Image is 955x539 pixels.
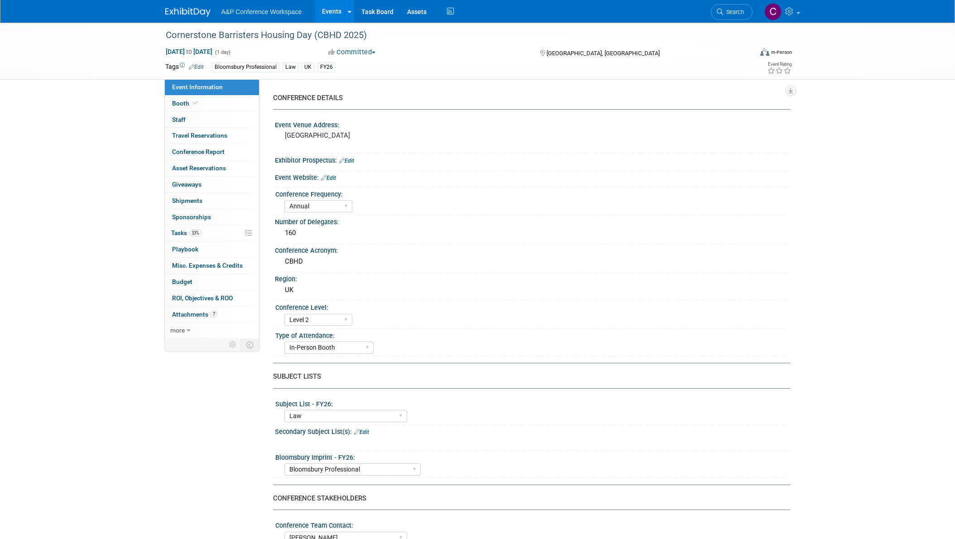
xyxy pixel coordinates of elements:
span: [DATE] [DATE] [165,48,213,56]
div: Bloomsbury Imprint - FY26: [275,451,786,462]
div: CONFERENCE STAKEHOLDERS [273,494,783,503]
a: Event Information [165,79,259,95]
span: Asset Reservations [172,164,226,172]
div: 160 [282,226,783,240]
a: Edit [189,64,204,70]
span: [GEOGRAPHIC_DATA], [GEOGRAPHIC_DATA] [547,50,660,57]
a: more [165,322,259,338]
span: Shipments [172,197,202,204]
a: Playbook [165,241,259,257]
span: Conference Report [172,148,225,155]
a: Edit [321,175,336,181]
a: Giveaways [165,177,259,192]
img: Christine Ritchlin [764,3,782,20]
div: Region: [275,272,790,284]
span: Giveaways [172,181,202,188]
img: Format-Inperson.png [760,48,769,56]
span: ROI, Objectives & ROO [172,294,233,302]
span: more [170,327,185,334]
a: Attachments7 [165,307,259,322]
div: Law [283,63,298,72]
div: SUBJECT LISTS [273,372,783,381]
a: Shipments [165,193,259,209]
div: Conference Acronym: [275,244,790,255]
span: to [185,48,193,55]
span: 7 [211,311,217,318]
a: Booth [165,96,259,111]
a: Conference Report [165,144,259,160]
div: Secondary Subject List(s): [275,425,790,437]
a: Tasks33% [165,225,259,241]
span: Tasks [171,229,202,236]
span: Staff [172,116,186,123]
div: Subject List - FY26: [275,397,786,409]
a: ROI, Objectives & ROO [165,290,259,306]
a: Edit [339,158,354,164]
div: Type of Attendance: [275,329,786,340]
a: Staff [165,112,259,128]
i: Booth reservation complete [193,101,198,106]
td: Toggle Event Tabs [240,339,259,351]
span: Budget [172,278,192,285]
div: Event Venue Address: [275,118,790,130]
span: Playbook [172,245,198,253]
span: Attachments [172,311,217,318]
div: Exhibitor Prospectus: [275,154,790,165]
span: Search [723,9,744,15]
img: ExhibitDay [165,8,211,17]
div: Event Rating [767,62,792,67]
pre: [GEOGRAPHIC_DATA] [285,131,480,140]
div: Event Format [699,47,792,61]
span: Booth [172,100,200,107]
div: Conference Team Contact: [275,519,786,530]
a: Misc. Expenses & Credits [165,258,259,274]
div: Number of Delegates: [275,215,790,226]
span: Travel Reservations [172,132,227,139]
a: Sponsorships [165,209,259,225]
span: (1 day) [214,49,230,55]
span: 33% [189,230,202,236]
a: Asset Reservations [165,160,259,176]
div: FY26 [317,63,336,72]
span: Misc. Expenses & Credits [172,262,243,269]
button: Committed [325,48,379,57]
div: Event Website: [275,171,790,183]
div: UK [302,63,314,72]
span: Sponsorships [172,213,211,221]
div: UK [282,283,783,297]
td: Personalize Event Tab Strip [225,339,241,351]
a: Budget [165,274,259,290]
a: Search [711,4,753,20]
div: Conference Level: [275,301,786,312]
a: Travel Reservations [165,128,259,144]
a: Edit [354,429,369,435]
div: CONFERENCE DETAILS [273,93,783,103]
span: A&P Conference Workspace [221,8,302,15]
div: Bloomsbury Professional [212,63,279,72]
div: Conference Frequency: [275,188,786,199]
td: Tags [165,62,204,72]
div: Cornerstone Barristers Housing Day (CBHD 2025) [163,27,739,43]
div: In-Person [771,49,792,56]
div: CBHD [282,255,783,269]
span: Event Information [172,83,223,91]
